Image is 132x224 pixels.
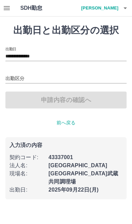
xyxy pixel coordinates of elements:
p: 法人名 : [9,161,44,170]
p: 現場名 : [9,170,44,178]
b: 2025年09月22日(月) [48,187,98,193]
p: 出勤日 : [9,186,44,194]
b: 43337001 [48,154,73,160]
label: 出勤日 [5,46,16,51]
b: [GEOGRAPHIC_DATA] [48,163,107,168]
p: 入力済の内容 [9,143,123,148]
h1: 出勤日と出勤区分の選択 [5,25,127,36]
b: [GEOGRAPHIC_DATA]武蔵共同調理場 [48,171,118,184]
p: 前へ戻る [5,119,127,126]
p: 契約コード : [9,153,44,161]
